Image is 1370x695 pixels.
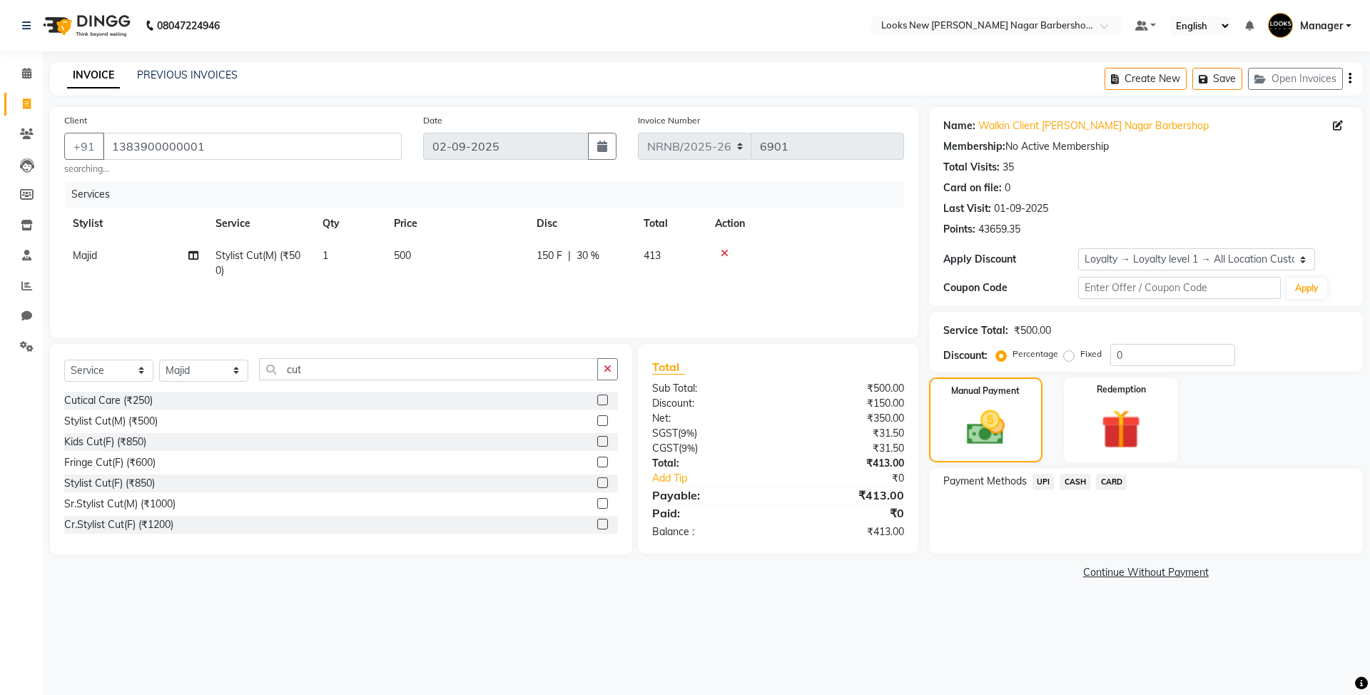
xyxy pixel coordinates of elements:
div: ₹413.00 [778,524,914,539]
span: CASH [1060,474,1090,490]
button: Save [1192,68,1242,90]
div: Fringe Cut(F) (₹600) [64,455,156,470]
div: Paid: [641,504,778,522]
div: Total Visits: [943,160,1000,175]
span: Manager [1300,19,1343,34]
div: 01-09-2025 [994,201,1048,216]
input: Search or Scan [259,358,598,380]
label: Fixed [1080,347,1102,360]
th: Price [385,208,528,240]
div: Discount: [641,396,778,411]
a: Walkin Client [PERSON_NAME] Nagar Barbershop [978,118,1209,133]
span: 9% [681,427,694,439]
div: Cr.Stylist Cut(F) (₹1200) [64,517,173,532]
span: Stylist Cut(M) (₹500) [215,249,300,277]
div: Sr.Stylist Cut(M) (₹1000) [64,497,176,512]
a: PREVIOUS INVOICES [137,69,238,81]
span: SGST [652,427,678,440]
a: Add Tip [641,471,801,486]
span: 413 [644,249,661,262]
div: Kids Cut(F) (₹850) [64,435,146,450]
img: Manager [1268,13,1293,38]
b: 08047224946 [157,6,220,46]
button: +91 [64,133,104,160]
a: Continue Without Payment [932,565,1360,580]
div: Cutical Care (₹250) [64,393,153,408]
div: Card on file: [943,181,1002,196]
img: logo [36,6,134,46]
label: Redemption [1097,383,1146,396]
div: Payable: [641,487,778,504]
div: Services [66,181,915,208]
span: 500 [394,249,411,262]
label: Invoice Number [638,114,700,127]
th: Stylist [64,208,207,240]
div: ₹31.50 [778,441,914,456]
th: Disc [528,208,635,240]
input: Enter Offer / Coupon Code [1078,277,1281,299]
span: CGST [652,442,679,455]
div: 43659.35 [978,222,1020,237]
div: ₹350.00 [778,411,914,426]
span: | [568,248,571,263]
label: Percentage [1013,347,1058,360]
span: UPI [1032,474,1055,490]
div: ₹31.50 [778,426,914,441]
button: Create New [1105,68,1187,90]
div: Coupon Code [943,280,1078,295]
div: ( ) [641,441,778,456]
span: 1 [323,249,328,262]
div: Points: [943,222,975,237]
span: 9% [681,442,695,454]
div: ₹413.00 [778,456,914,471]
div: ₹0 [801,471,914,486]
div: Stylist Cut(F) (₹850) [64,476,155,491]
label: Manual Payment [951,385,1020,397]
div: ₹0 [778,504,914,522]
div: ₹413.00 [778,487,914,504]
span: CARD [1096,474,1127,490]
div: Discount: [943,348,988,363]
div: ₹500.00 [1014,323,1051,338]
div: ( ) [641,426,778,441]
div: 35 [1003,160,1014,175]
div: Sub Total: [641,381,778,396]
span: Payment Methods [943,474,1027,489]
img: _cash.svg [955,406,1017,450]
div: Apply Discount [943,252,1078,267]
label: Date [423,114,442,127]
button: Apply [1287,278,1327,299]
div: ₹150.00 [778,396,914,411]
th: Qty [314,208,385,240]
div: Name: [943,118,975,133]
label: Client [64,114,87,127]
div: Net: [641,411,778,426]
a: INVOICE [67,63,120,88]
button: Open Invoices [1248,68,1343,90]
div: Service Total: [943,323,1008,338]
input: Search by Name/Mobile/Email/Code [103,133,402,160]
div: Total: [641,456,778,471]
span: 150 F [537,248,562,263]
div: No Active Membership [943,139,1349,154]
th: Service [207,208,314,240]
th: Action [706,208,904,240]
img: _gift.svg [1089,405,1153,454]
div: Membership: [943,139,1005,154]
span: Majid [73,249,97,262]
div: Balance : [641,524,778,539]
div: Last Visit: [943,201,991,216]
div: ₹500.00 [778,381,914,396]
div: 0 [1005,181,1010,196]
div: Stylist Cut(M) (₹500) [64,414,158,429]
th: Total [635,208,706,240]
span: Total [652,360,685,375]
span: 30 % [577,248,599,263]
small: searching... [64,163,402,176]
